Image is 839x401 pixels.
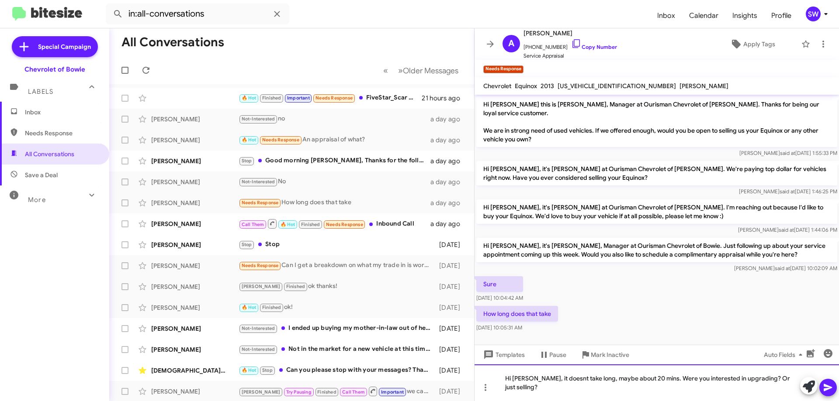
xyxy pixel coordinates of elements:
div: FiveStar_Scar Crn [DATE] $3.67 -2.25 Crn [DATE] $3.79 -2.25 Crn [DATE] $4.02 -1.0 Bns [DATE] $9.3... [239,93,422,103]
div: [DATE] [435,324,467,333]
div: a day ago [430,219,467,228]
div: [PERSON_NAME] [151,157,239,165]
a: Special Campaign [12,36,98,57]
div: Chevrolet of Bowie [24,65,85,74]
span: [PERSON_NAME] [524,28,617,38]
a: Profile [764,3,798,28]
div: [PERSON_NAME] [151,240,239,249]
button: Apply Tags [707,36,797,52]
div: I ended up buying my mother-in-law out of her car, I'm no longer in the market [239,323,435,333]
span: Equinox [515,82,537,90]
div: a day ago [430,115,467,123]
span: Finished [317,389,336,395]
div: [PERSON_NAME] [151,282,239,291]
span: said at [779,226,794,233]
div: [PERSON_NAME] [151,387,239,396]
div: [DATE] [435,345,467,354]
span: Important [381,389,404,395]
span: Finished [286,284,305,289]
span: All Conversations [25,150,74,158]
div: Hi [PERSON_NAME], it doesnt take long, maybe about 20 mins. Were you interested in upgrading? Or ... [475,364,839,401]
span: [PERSON_NAME] [680,82,728,90]
span: [PHONE_NUMBER] [524,38,617,51]
span: [PERSON_NAME] [242,284,281,289]
div: [PERSON_NAME] [151,345,239,354]
button: Auto Fields [757,347,813,363]
span: said at [780,188,795,195]
a: Calendar [682,3,725,28]
small: Needs Response [483,65,524,73]
div: we can get you one here so you don't have to drive to [GEOGRAPHIC_DATA] [239,386,435,397]
div: [PERSON_NAME] [151,324,239,333]
span: Inbox [25,108,99,117]
button: SW [798,7,829,21]
div: a day ago [430,136,467,144]
span: » [398,65,403,76]
span: Templates [482,347,525,363]
span: Call Them [242,222,264,227]
h1: All Conversations [121,35,224,49]
span: Not-Interested [242,346,275,352]
span: Service Appraisal [524,51,617,60]
div: a day ago [430,157,467,165]
span: Older Messages [403,66,458,75]
div: Good morning [PERSON_NAME], Thanks for the follow up's. My apologies for getting back in touch wi... [239,156,430,166]
a: Inbox [650,3,682,28]
span: Call Them [342,389,365,395]
div: [DATE] [435,303,467,312]
span: said at [775,265,790,271]
div: [PERSON_NAME] [151,199,239,207]
div: [DATE] [435,387,467,396]
span: Needs Response [242,200,279,206]
p: Hi [PERSON_NAME] this is [PERSON_NAME], Manager at Ourisman Chevrolet of [PERSON_NAME]. Thanks fo... [476,96,837,147]
button: Pause [532,347,573,363]
div: Not in the market for a new vehicle at this time. [239,344,435,354]
div: [PERSON_NAME] [151,136,239,144]
div: a day ago [430,199,467,207]
span: [PERSON_NAME] [DATE] 1:44:06 PM [738,226,837,233]
div: [PERSON_NAME] [151,115,239,123]
span: 🔥 Hot [242,95,257,101]
span: Finished [301,222,320,227]
span: Needs Response [315,95,353,101]
span: Stop [262,367,273,373]
p: Sure [476,276,523,292]
div: [PERSON_NAME] [151,261,239,270]
div: [DATE] [435,261,467,270]
a: Copy Number [571,44,617,50]
div: Inbound Call [239,218,430,229]
button: Next [393,62,464,79]
span: Important [287,95,310,101]
span: Pause [549,347,566,363]
span: Labels [28,88,53,96]
span: Stop [242,242,252,247]
span: Special Campaign [38,42,91,51]
span: Needs Response [25,129,99,137]
button: Previous [378,62,393,79]
a: Insights [725,3,764,28]
span: Save a Deal [25,171,58,179]
div: ok! [239,302,435,312]
span: Auto Fields [764,347,806,363]
div: [DATE] [435,366,467,375]
nav: Page navigation example [378,62,464,79]
span: [PERSON_NAME] [DATE] 1:55:33 PM [739,150,837,156]
div: Stop [239,240,435,250]
span: [DATE] 10:05:31 AM [476,324,522,331]
div: ok thanks! [239,281,435,291]
div: Can you please stop with your messages? Thank you. [239,365,435,375]
div: [PERSON_NAME] [151,178,239,186]
div: [DATE] [435,240,467,249]
span: Not-Interested [242,326,275,331]
button: Templates [475,347,532,363]
span: More [28,196,46,204]
div: [PERSON_NAME] [151,303,239,312]
span: Needs Response [326,222,363,227]
span: [PERSON_NAME] [DATE] 1:46:25 PM [739,188,837,195]
div: Can I get a breakdown on what my trade in is worth and what the 2500 is? [239,260,435,271]
span: [US_VEHICLE_IDENTIFICATION_NUMBER] [558,82,676,90]
span: Mark Inactive [591,347,629,363]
